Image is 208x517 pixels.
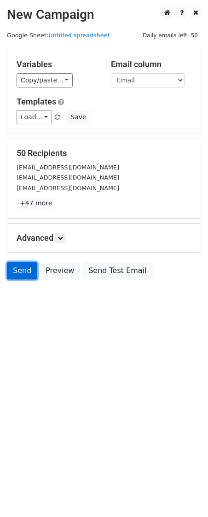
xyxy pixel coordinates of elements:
small: Google Sheet: [7,32,110,39]
a: Templates [17,97,56,106]
small: [EMAIL_ADDRESS][DOMAIN_NAME] [17,174,119,181]
iframe: Chat Widget [162,473,208,517]
a: Daily emails left: 50 [139,32,201,39]
h5: Email column [111,59,191,70]
small: [EMAIL_ADDRESS][DOMAIN_NAME] [17,164,119,171]
a: Copy/paste... [17,73,73,87]
h5: Advanced [17,233,191,243]
a: +47 more [17,198,55,209]
a: Preview [40,262,80,279]
h2: New Campaign [7,7,201,23]
a: Load... [17,110,52,124]
a: Send [7,262,37,279]
a: Untitled spreadsheet [48,32,110,39]
a: Send Test Email [82,262,152,279]
h5: Variables [17,59,97,70]
button: Save [66,110,90,124]
span: Daily emails left: 50 [139,30,201,41]
small: [EMAIL_ADDRESS][DOMAIN_NAME] [17,185,119,192]
h5: 50 Recipients [17,148,191,158]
